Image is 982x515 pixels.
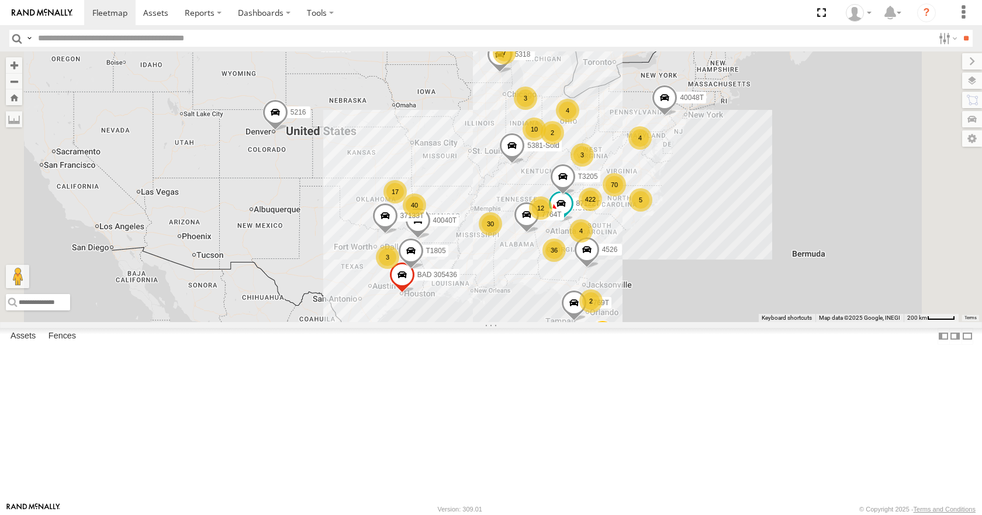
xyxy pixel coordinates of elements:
span: 7764T [542,211,562,219]
label: Assets [5,329,42,345]
div: 7 [493,41,516,64]
button: Map Scale: 200 km per 44 pixels [904,314,959,322]
span: 200 km [907,314,927,321]
div: 4 [569,219,593,243]
span: 4526 [602,246,618,254]
label: Search Filter Options [934,30,959,47]
div: 30 [479,212,502,236]
div: 3 [514,87,537,110]
span: BAD 305436 [417,271,457,279]
span: T3205 [578,172,598,181]
div: 36 [542,239,566,262]
div: © Copyright 2025 - [859,506,976,513]
button: Zoom Home [6,89,22,105]
span: 40040T [433,216,457,224]
div: 40 [403,193,426,217]
label: Fences [43,329,82,345]
label: Hide Summary Table [962,328,973,345]
span: 5381-Sold [527,142,559,150]
button: Zoom out [6,73,22,89]
div: 3 [570,143,594,167]
label: Dock Summary Table to the Left [938,328,949,345]
a: Visit our Website [6,503,60,515]
span: T1805 [426,247,446,255]
span: 5216 [291,108,306,116]
div: Summer Walker [842,4,876,22]
div: 12 [529,196,552,220]
label: Search Query [25,30,34,47]
img: rand-logo.svg [12,9,72,17]
div: 4 [556,99,579,122]
span: 37133T [400,212,424,220]
label: Map Settings [962,130,982,147]
button: Zoom in [6,57,22,73]
div: 4 [628,126,652,150]
label: Measure [6,111,22,127]
div: Version: 309.01 [438,506,482,513]
span: 87122T [576,199,600,208]
div: 17 [383,180,407,203]
button: Keyboard shortcuts [762,314,812,322]
span: Map data ©2025 Google, INEGI [819,314,900,321]
div: 422 [579,188,602,211]
div: 5 [629,188,652,212]
a: Terms and Conditions [914,506,976,513]
i: ? [917,4,936,22]
div: 2 [541,121,564,144]
div: 10 [523,117,546,141]
div: 3 [376,246,399,269]
a: Terms (opens in new tab) [964,315,977,320]
span: 40048T [680,94,704,102]
button: Drag Pegman onto the map to open Street View [6,265,29,288]
div: 2 [579,289,603,313]
span: 5318 [515,51,531,59]
div: 70 [603,173,626,196]
label: Dock Summary Table to the Right [949,328,961,345]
